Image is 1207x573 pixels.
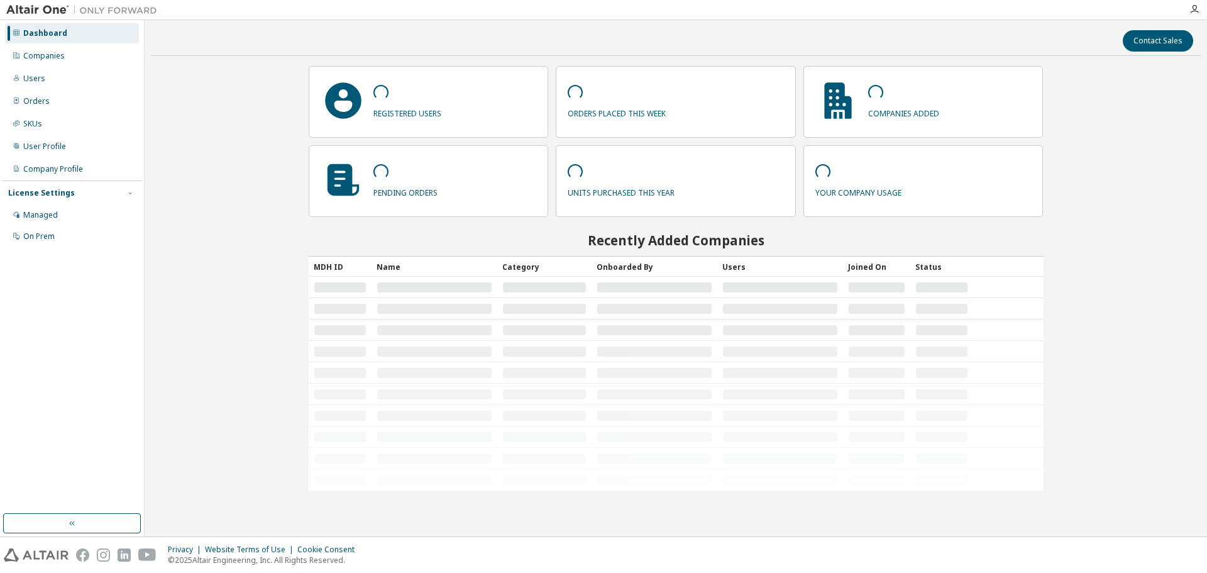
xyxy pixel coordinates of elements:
[97,548,110,562] img: instagram.svg
[168,555,362,565] p: © 2025 Altair Engineering, Inc. All Rights Reserved.
[915,257,968,277] div: Status
[205,545,297,555] div: Website Terms of Use
[23,164,83,174] div: Company Profile
[8,188,75,198] div: License Settings
[502,257,587,277] div: Category
[815,184,901,198] p: your company usage
[138,548,157,562] img: youtube.svg
[23,231,55,242] div: On Prem
[722,257,838,277] div: Users
[568,104,666,119] p: orders placed this week
[309,232,1044,248] h2: Recently Added Companies
[23,74,45,84] div: Users
[4,548,69,562] img: altair_logo.svg
[373,184,438,198] p: pending orders
[314,257,367,277] div: MDH ID
[848,257,905,277] div: Joined On
[1123,30,1193,52] button: Contact Sales
[23,210,58,220] div: Managed
[868,104,939,119] p: companies added
[377,257,492,277] div: Name
[23,28,67,38] div: Dashboard
[6,4,163,16] img: Altair One
[297,545,362,555] div: Cookie Consent
[23,142,66,152] div: User Profile
[168,545,205,555] div: Privacy
[23,96,50,106] div: Orders
[568,184,675,198] p: units purchased this year
[597,257,712,277] div: Onboarded By
[76,548,89,562] img: facebook.svg
[118,548,131,562] img: linkedin.svg
[23,51,65,61] div: Companies
[23,119,42,129] div: SKUs
[373,104,441,119] p: registered users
